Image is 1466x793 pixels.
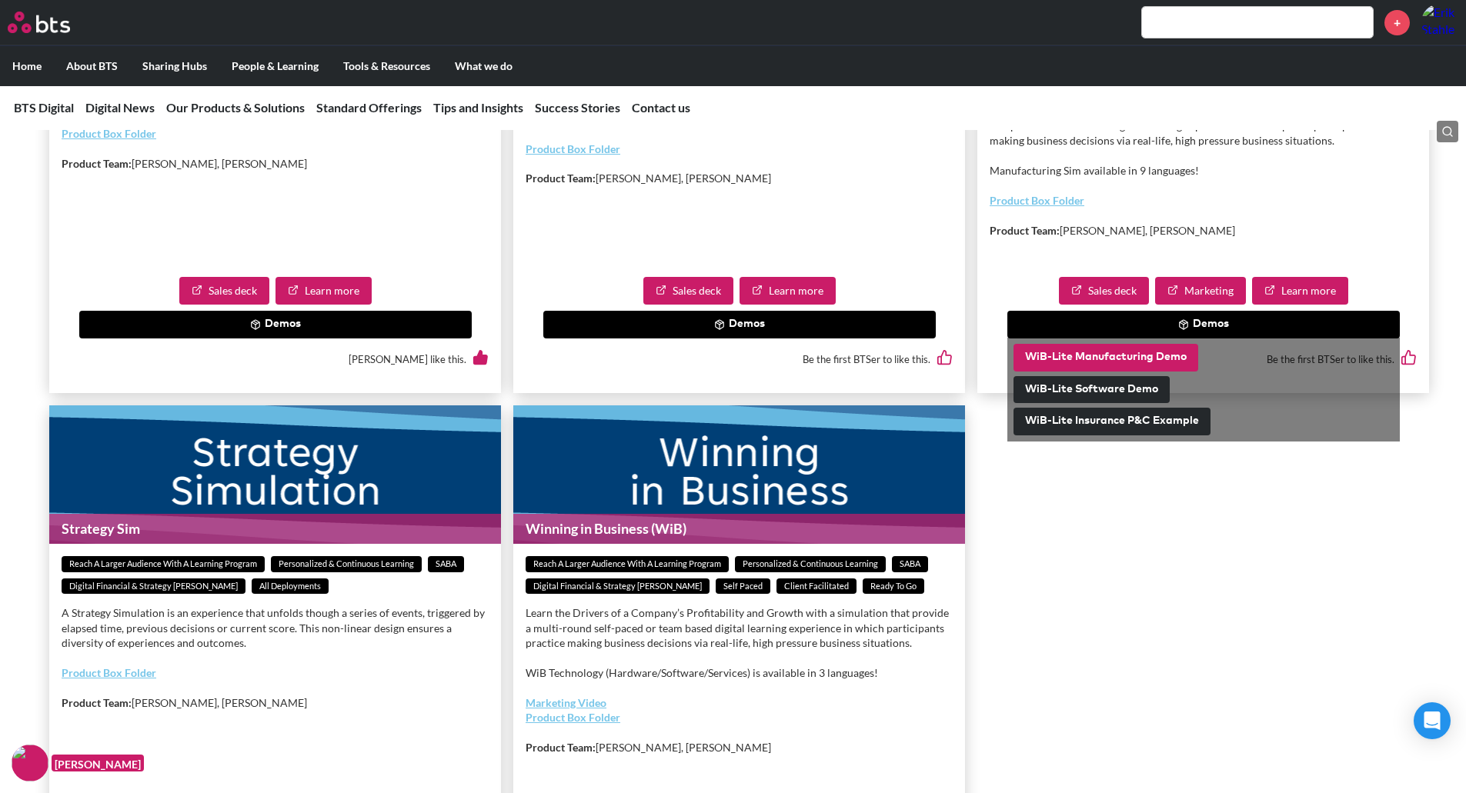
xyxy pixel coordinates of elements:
[316,100,422,115] a: Standard Offerings
[526,741,596,754] strong: Product Team:
[1007,311,1400,338] button: Demos
[526,696,606,709] a: Marketing Video
[79,311,472,338] button: Demos
[643,277,733,305] a: Sales deck
[526,338,953,381] div: Be the first BTSer to like this.
[130,46,219,86] label: Sharing Hubs
[252,578,329,595] span: All deployments
[166,100,305,115] a: Our Products & Solutions
[632,100,690,115] a: Contact us
[526,556,729,572] span: Reach a Larger Audience With a Learning Program
[526,172,596,185] strong: Product Team:
[740,277,836,305] a: Learn more
[62,556,265,572] span: Reach a Larger Audience With a Learning Program
[8,12,99,33] a: Go home
[49,514,501,544] h1: Strategy Sim
[526,142,620,155] a: Product Box Folder
[1384,10,1410,35] a: +
[990,223,1417,238] p: [PERSON_NAME], [PERSON_NAME]
[1155,277,1246,305] a: Marketing
[52,755,144,772] figcaption: [PERSON_NAME]
[428,556,464,572] span: SABA
[62,338,489,381] div: [PERSON_NAME] like this.
[990,163,1417,178] p: Manufacturing Sim available in 9 languages!
[735,556,886,572] span: Personalized & Continuous Learning
[442,46,525,86] label: What we do
[990,338,1417,381] div: Be the first BTSer to like this.
[62,696,132,709] strong: Product Team:
[513,514,965,544] h1: Winning in Business (WiB)
[716,578,770,595] span: Self paced
[1421,4,1458,41] a: Profile
[62,695,489,711] p: [PERSON_NAME], [PERSON_NAME]
[219,46,331,86] label: People & Learning
[85,100,155,115] a: Digital News
[179,277,269,305] a: Sales deck
[526,711,620,724] a: Product Box Folder
[62,666,156,679] a: Product Box Folder
[62,157,132,170] strong: Product Team:
[62,127,156,140] a: Product Box Folder
[1059,277,1149,305] a: Sales deck
[54,46,130,86] label: About BTS
[14,100,74,115] a: BTS Digital
[526,740,953,755] p: [PERSON_NAME], [PERSON_NAME]
[990,224,1060,237] strong: Product Team:
[776,578,857,595] span: Client facilitated
[62,578,245,595] span: Digital financial & Strategy [PERSON_NAME]
[1014,344,1198,372] button: WiB-Lite Manufacturing Demo
[62,156,489,172] p: [PERSON_NAME], [PERSON_NAME]
[1014,376,1170,404] button: WiB-Lite Software Demo
[990,194,1084,207] a: Product Box Folder
[892,556,928,572] span: SABA
[12,745,48,781] img: F
[433,100,523,115] a: Tips and Insights
[526,578,710,595] span: Digital financial & Strategy [PERSON_NAME]
[1421,4,1458,41] img: Erik Stahle
[8,12,70,33] img: BTS Logo
[1014,408,1211,435] button: WiB-Lite Insurance P&C Example
[543,311,936,338] button: Demos
[526,605,953,651] p: Learn the Drivers of a Company’s Profitability and Growth with a simulation that provide a multi-...
[863,578,924,595] span: Ready to go
[1414,702,1451,739] div: Open Intercom Messenger
[1252,277,1348,305] a: Learn more
[526,665,953,681] p: WiB Technology (Hardware/Software/Services) is available in 3 languages!
[526,171,953,186] p: [PERSON_NAME], [PERSON_NAME]
[276,277,372,305] a: Learn more
[271,556,422,572] span: Personalized & Continuous Learning
[535,100,620,115] a: Success Stories
[331,46,442,86] label: Tools & Resources
[62,605,489,651] p: A Strategy Simulation is an experience that unfolds though a series of events, triggered by elaps...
